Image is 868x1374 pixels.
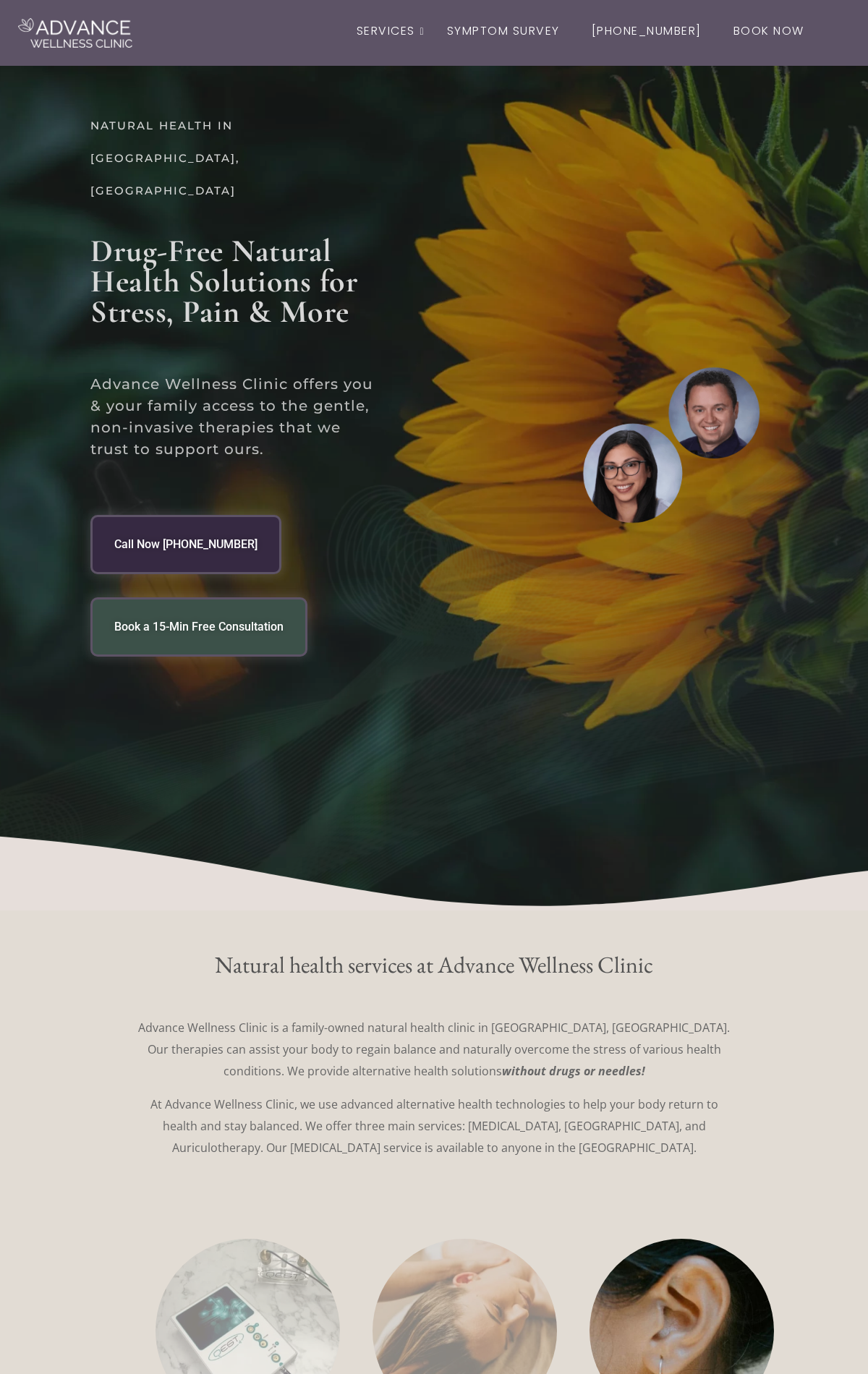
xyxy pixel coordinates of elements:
img: Advance Wellness Clinic Logo [18,18,132,48]
h2: Drug-Free Natural Health Solutions for Stress, Pain & More [90,236,380,327]
a: Link 20 [90,515,281,574]
a: Link 0 [18,18,271,48]
a: Link 8 [584,11,710,53]
p: Advance Wellness Clinic is a family-owned natural health clinic in [GEOGRAPHIC_DATA], [GEOGRAPHIC... [137,1017,731,1082]
a: Link 7 [439,11,568,53]
strong: without drugs or needles! [502,1063,645,1079]
span: Book a 15-Min Free Consultation [114,621,284,633]
a: Link 1 [349,11,423,53]
h1: Natural Health in [GEOGRAPHIC_DATA], [GEOGRAPHIC_DATA] [90,109,380,207]
a: Link 21 [90,597,307,657]
span: Call Now [PHONE_NUMBER] [114,539,258,550]
a: Link 9 [726,11,812,53]
p: Advance Wellness Clinic offers you & your family access to the gentle, non-invasive therapies tha... [90,373,380,460]
p: At Advance Wellness Clinic, we use advanced alternative health technologies to help your body ret... [137,1093,731,1158]
img: Natural health practitioners [579,362,764,542]
h2: Natural health services at Advance Wellness Clinic [29,953,839,976]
